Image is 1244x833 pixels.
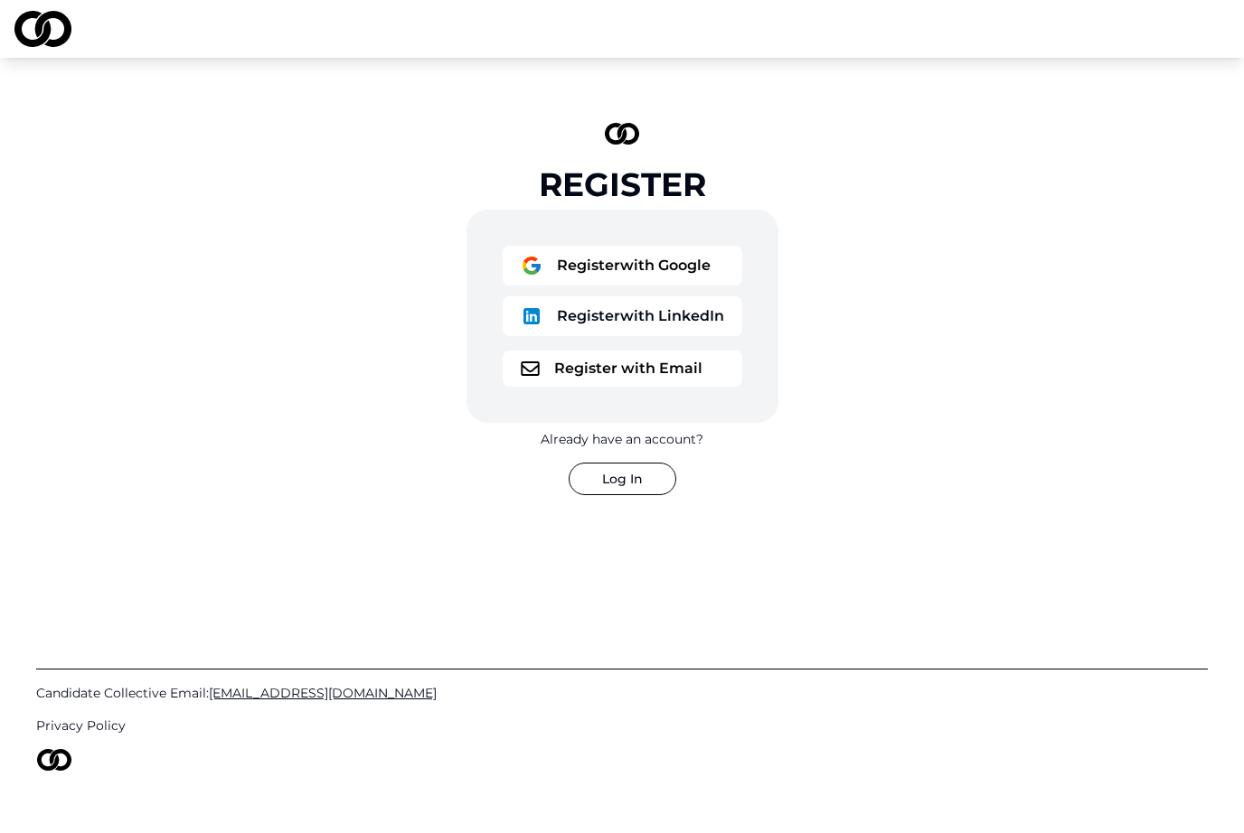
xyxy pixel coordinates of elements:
span: [EMAIL_ADDRESS][DOMAIN_NAME] [209,685,437,701]
div: Register [539,166,706,202]
img: logo [521,255,542,276]
div: Already have an account? [541,430,703,448]
button: logoRegisterwith LinkedIn [503,296,742,336]
button: logoRegisterwith Google [503,246,742,285]
a: Privacy Policy [36,716,1208,735]
img: logo [605,123,639,145]
img: logo [521,361,540,376]
img: logo [36,749,72,771]
button: Log In [569,463,676,495]
button: logoRegister with Email [503,351,742,387]
img: logo [521,305,542,327]
a: Candidate Collective Email:[EMAIL_ADDRESS][DOMAIN_NAME] [36,684,1208,702]
img: logo [14,11,71,47]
